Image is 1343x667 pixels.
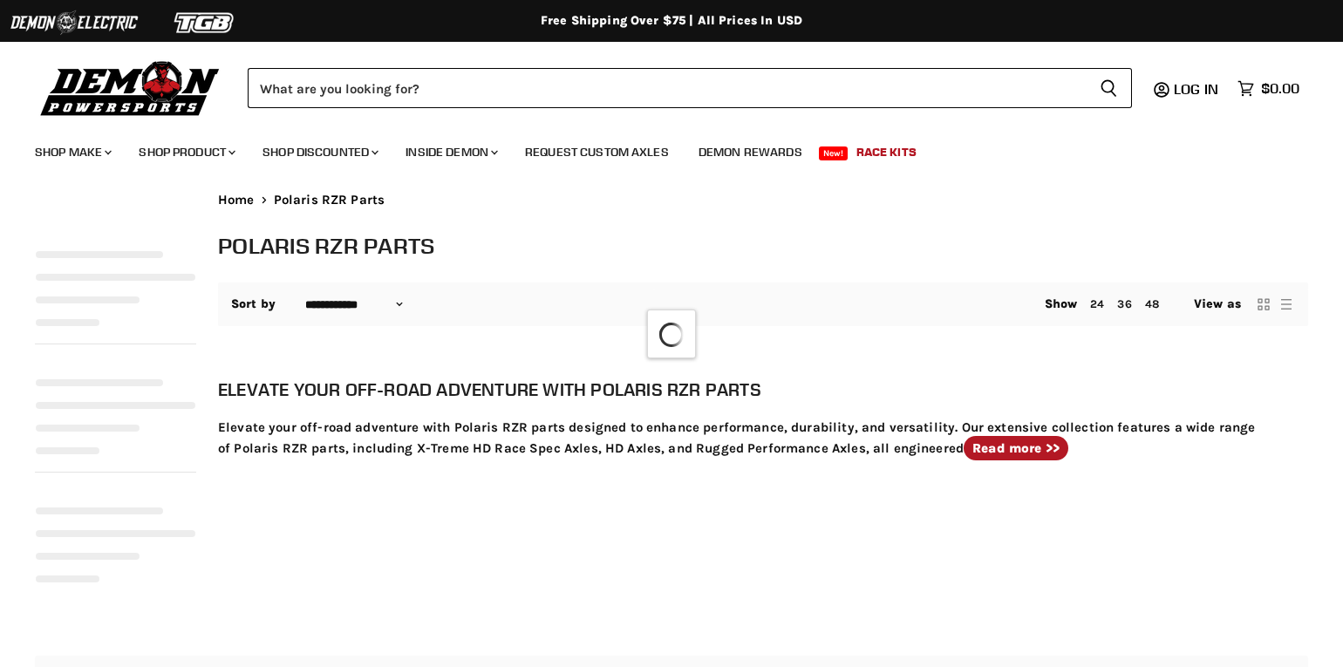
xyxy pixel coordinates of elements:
img: TGB Logo 2 [140,6,270,39]
button: grid view [1255,296,1272,313]
a: Shop Make [22,134,122,170]
a: 36 [1117,297,1131,310]
form: Product [248,68,1132,108]
a: Demon Rewards [685,134,815,170]
span: Show [1045,296,1078,311]
label: Sort by [231,297,276,311]
a: Home [218,193,255,208]
h1: Polaris RZR Parts [218,231,1308,260]
a: Race Kits [843,134,930,170]
a: 48 [1145,297,1159,310]
h2: Elevate Your Off-Road Adventure with Polaris RZR Parts [218,376,1308,404]
ul: Main menu [22,127,1295,170]
button: Search [1086,68,1132,108]
button: list view [1278,296,1295,313]
a: Request Custom Axles [512,134,682,170]
p: Elevate your off-road adventure with Polaris RZR parts designed to enhance performance, durabilit... [218,417,1308,459]
nav: Collection utilities [218,282,1308,326]
span: $0.00 [1261,80,1299,97]
nav: Breadcrumbs [218,193,1308,208]
input: Search [248,68,1086,108]
span: View as [1194,297,1241,311]
span: Polaris RZR Parts [274,193,385,208]
a: 24 [1090,297,1104,310]
img: Demon Powersports [35,57,226,119]
span: New! [819,146,849,160]
img: Demon Electric Logo 2 [9,6,140,39]
a: $0.00 [1229,76,1308,101]
a: Inside Demon [392,134,508,170]
a: Shop Product [126,134,246,170]
a: Log in [1166,81,1229,97]
strong: Read more >> [972,440,1060,456]
span: Log in [1174,80,1218,98]
a: Shop Discounted [249,134,389,170]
